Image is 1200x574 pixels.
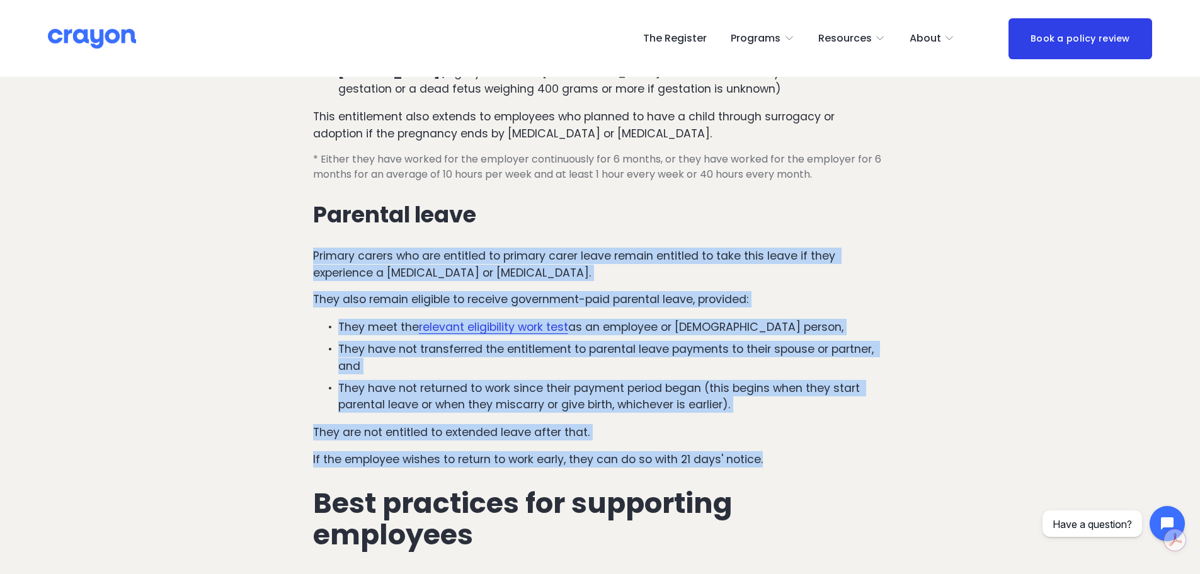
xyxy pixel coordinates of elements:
img: Crayon [48,28,136,50]
a: folder dropdown [818,28,886,49]
span: Resources [818,30,872,48]
p: (legally defined in [GEOGRAPHIC_DATA] as the loss of a baby after 20 weeks gestation or a dead fe... [338,64,887,98]
p: They are not entitled to extended leave after that. [313,424,887,440]
p: They have not returned to work since their payment period began (this begins when they start pare... [338,380,887,413]
a: relevant eligibility work test [419,319,568,335]
p: * Either they have worked for the employer continuously for 6 months, or they have worked for the... [313,152,887,182]
p: They have not transferred the entitlement to parental leave payments to their spouse or partner, and [338,341,887,374]
strong: Parental leave [313,199,476,230]
a: folder dropdown [910,28,955,49]
p: If the employee wishes to return to work early, they can do so with 21 days' notice. [313,451,887,468]
p: This entitlement also extends to employees who planned to have a child through surrogacy or adopt... [313,108,887,142]
p: They also remain eligible to receive government-paid parental leave, provided: [313,291,887,307]
a: folder dropdown [731,28,794,49]
span: Programs [731,30,780,48]
p: They meet the as an employee or [DEMOGRAPHIC_DATA] person, [338,319,887,335]
strong: [MEDICAL_DATA] [338,65,440,80]
h2: Best practices for supporting employees [313,488,887,551]
p: Primary carers who are entitled to primary carer leave remain entitled to take this leave if they... [313,248,887,281]
a: The Register [643,28,707,49]
a: Book a policy review [1009,18,1152,59]
span: About [910,30,941,48]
